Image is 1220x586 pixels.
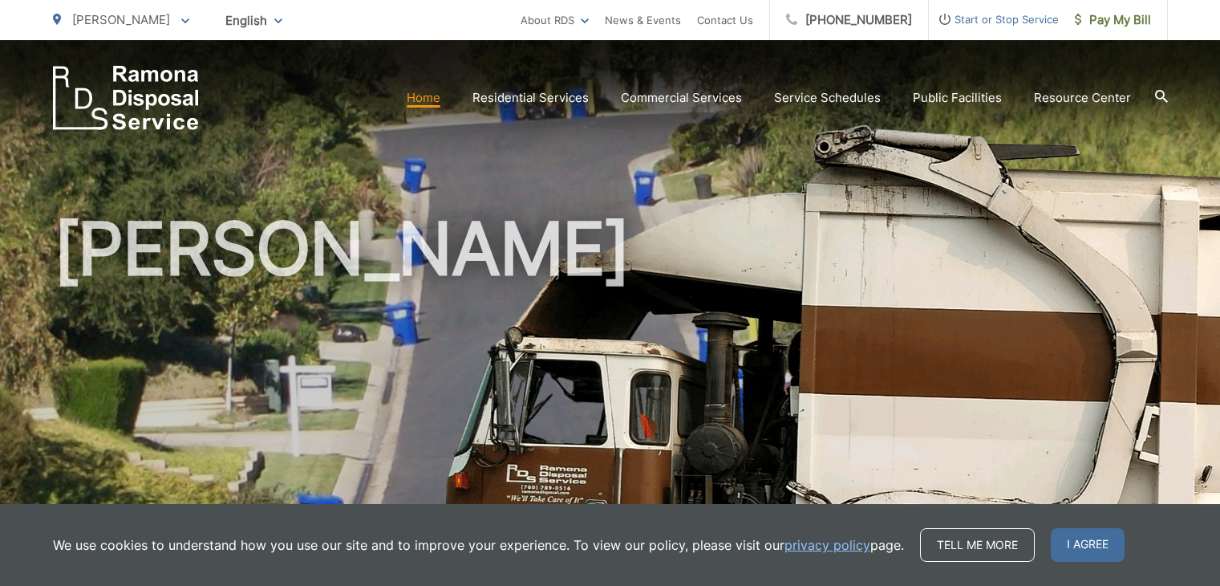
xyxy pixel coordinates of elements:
[53,66,199,130] a: EDCD logo. Return to the homepage.
[407,88,440,108] a: Home
[1075,10,1151,30] span: Pay My Bill
[784,535,870,555] a: privacy policy
[920,528,1035,562] a: Tell me more
[605,10,681,30] a: News & Events
[1051,528,1125,562] span: I agree
[521,10,589,30] a: About RDS
[697,10,753,30] a: Contact Us
[72,12,170,27] span: [PERSON_NAME]
[213,6,294,35] span: English
[53,535,904,555] p: We use cookies to understand how you use our site and to improve your experience. To view our pol...
[472,88,589,108] a: Residential Services
[621,88,742,108] a: Commercial Services
[913,88,1002,108] a: Public Facilities
[774,88,881,108] a: Service Schedules
[1034,88,1131,108] a: Resource Center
